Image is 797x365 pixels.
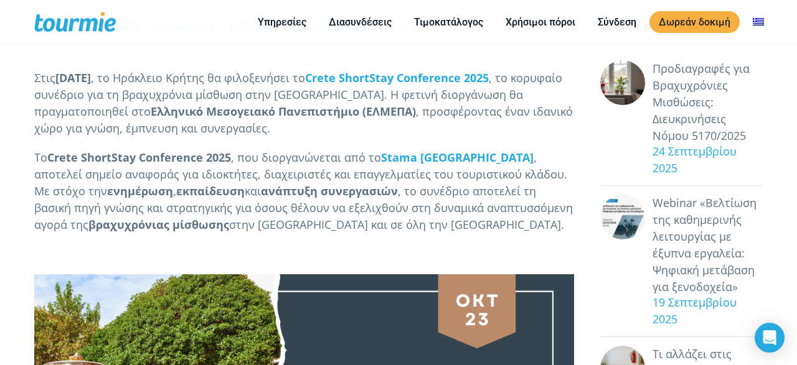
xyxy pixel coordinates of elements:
[88,217,229,232] strong: βραχυχρόνιας μίσθωσης
[34,149,574,233] p: Το , που διοργανώνεται από το , αποτελεί σημείο αναφοράς για ιδιοκτήτες, διαχειριστές και επαγγελ...
[319,14,401,30] a: Διασυνδέσεις
[653,60,763,144] a: Προδιαγραφές για Βραχυχρόνιες Μισθώσεις: Διευκρινήσεις Νόμου 5170/2025
[405,14,493,30] a: Τιμοκατάλογος
[645,143,763,177] div: 24 Σεπτεμβρίου 2025
[305,70,489,85] a: Crete ShortStay Conference 2025
[649,11,740,33] a: Δωρεάν δοκιμή
[755,323,785,353] div: Open Intercom Messenger
[588,14,646,30] a: Σύνδεση
[176,183,245,198] strong: εκπαίδευση
[47,150,231,165] strong: Crete ShortStay Conference 2025
[151,104,416,119] strong: Ελληνικό Μεσογειακό Πανεπιστήμιο (ΕΛΜΕΠΑ)
[107,183,173,198] strong: ενημέρωση
[321,183,398,198] strong: συνεργασιών
[743,14,773,30] a: Αλλαγή σε
[55,70,91,85] strong: [DATE]
[496,14,585,30] a: Χρήσιμοι πόροι
[261,183,318,198] strong: ανάπτυξη
[248,14,316,30] a: Υπηρεσίες
[381,150,534,165] a: Stama [GEOGRAPHIC_DATA]
[34,70,574,137] p: Στις , το Ηράκλειο Κρήτης θα φιλοξενήσει το , το κορυφαίο συνέδριο για τη βραχυχρόνια μίσθωση στη...
[645,294,763,328] div: 19 Σεπτεμβρίου 2025
[653,195,763,295] a: Webinar «Βελτίωση της καθημερινής λειτουργίας με έξυπνα εργαλεία: Ψηφιακή μετάβαση για ξενοδοχεία»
